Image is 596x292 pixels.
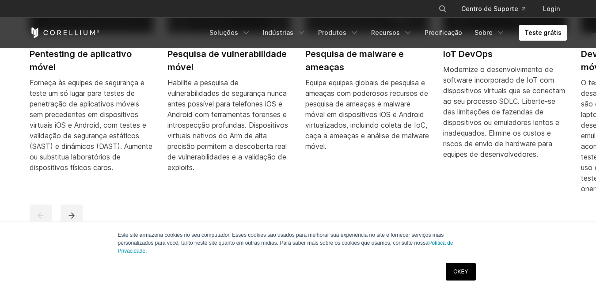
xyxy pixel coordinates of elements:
[536,1,567,17] a: Login
[371,28,400,37] font: Recursos
[204,25,567,41] div: Menu de navegação
[305,77,429,152] div: Equipe equipes globais de pesquisa e ameaças com poderosos recursos de pesquisa de ameaças e malw...
[30,77,153,173] div: Forneça às equipes de segurança e teste um só lugar para testes de penetração de aplicativos móve...
[30,205,52,227] button: anterior
[435,1,451,17] button: Procurar
[118,240,453,254] a: Política de Privacidade.
[318,28,346,37] font: Produtos
[30,47,153,74] h2: Pentesting de aplicativo móvel
[443,47,567,61] h2: IoT DevOps
[428,1,567,17] div: Menu de navegação
[263,28,293,37] font: Indústrias
[305,47,429,74] h2: Pesquisa de malware e ameaças
[446,263,475,281] a: OKEY
[30,27,100,38] a: Corellium Início
[167,47,291,74] h2: Pesquisa de vulnerabilidade móvel
[443,64,567,159] div: Modernize o desenvolvimento de software incorporado de IoT com dispositivos virtuais que se conec...
[519,25,567,41] a: Teste grátis
[209,28,238,37] font: Soluções
[475,28,493,37] font: Sobre
[461,4,518,13] font: Centro de Suporte
[118,231,478,255] p: Este site armazena cookies no seu computador. Esses cookies são usados para melhorar sua experiên...
[419,25,467,41] a: Precificação
[61,205,83,227] button: próximo
[167,77,291,173] div: Habilite a pesquisa de vulnerabilidades de segurança nunca antes possível para telefones iOS e An...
